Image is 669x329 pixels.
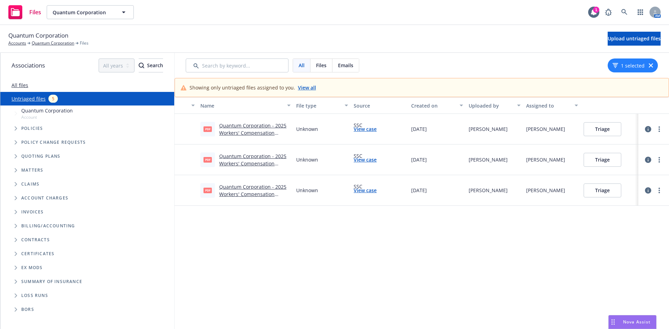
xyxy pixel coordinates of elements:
div: Assigned to [526,102,570,109]
a: Quantum Corporation - 2025 Workers' Compensation POLICYHOLDER NOTICE.pdf [219,122,286,143]
a: Switch app [633,5,647,19]
div: Drag to move [609,315,617,329]
span: Quoting plans [21,154,61,158]
a: more [655,186,663,195]
a: more [655,125,663,133]
span: [DATE] [411,125,427,133]
div: Showing only untriaged files assigned to you. [190,84,316,91]
button: Upload untriaged files [608,32,661,46]
span: Policy change requests [21,140,86,144]
span: Loss Runs [21,293,48,298]
span: Matters [21,168,43,172]
div: File type [296,102,340,109]
div: [PERSON_NAME] [526,156,565,163]
div: [PERSON_NAME] [469,187,508,194]
button: File type [293,97,351,114]
a: Quantum Corporation - 2025 Workers' Compensation Endorsement Eff [DATE].pdf [219,183,286,205]
a: Search [617,5,631,19]
button: Assigned to [523,97,581,114]
div: 1 [593,7,599,13]
a: All files [11,82,28,88]
button: Name [198,97,293,114]
span: [DATE] [411,187,427,194]
span: pdf [203,157,212,162]
div: Name [200,102,283,109]
input: Search by keyword... [186,58,289,72]
a: Files [6,2,44,22]
span: Summary of insurance [21,280,82,284]
span: Upload untriaged files [608,35,661,42]
span: Emails [338,62,353,69]
button: Nova Assist [608,315,656,329]
button: Source [351,97,408,114]
div: [PERSON_NAME] [526,125,565,133]
button: Created on [408,97,466,114]
button: Triage [584,183,621,197]
a: View all [298,84,316,91]
div: Uploaded by [469,102,513,109]
span: Files [80,40,89,46]
button: Triage [584,122,621,136]
span: Quantum Corporation [53,9,113,16]
a: Quantum Corporation - 2025 Workers' Compensation Endorsement Eff [DATE].pdf [219,153,286,174]
span: Associations [11,61,45,70]
span: Files [316,62,326,69]
div: Tree Example [0,105,174,219]
a: Report a Bug [601,5,615,19]
div: [PERSON_NAME] [469,125,508,133]
a: View case [354,125,377,133]
span: Files [29,9,41,15]
a: View case [354,187,377,194]
a: more [655,156,663,164]
div: Search [139,59,163,72]
span: Account [21,114,73,120]
span: Account charges [21,196,68,200]
div: Source [354,102,406,109]
span: pdf [203,126,212,132]
div: 5 [48,95,58,103]
span: All [299,62,305,69]
button: SearchSearch [139,58,163,72]
span: Claims [21,182,39,186]
button: 1 selected [613,62,645,69]
a: Untriaged files [11,95,46,102]
svg: Search [139,63,144,68]
span: Contracts [21,238,50,242]
span: Nova Assist [623,319,651,325]
a: View case [354,156,377,163]
span: Invoices [21,210,44,214]
span: Quantum Corporation [8,31,68,40]
div: [PERSON_NAME] [469,156,508,163]
span: Quantum Corporation [21,107,73,114]
span: pdf [203,188,212,193]
a: Accounts [8,40,26,46]
button: Triage [584,153,621,167]
span: Ex Mods [21,266,43,270]
span: Certificates [21,252,54,256]
button: Uploaded by [466,97,523,114]
span: Policies [21,126,43,131]
div: Folder Tree Example [0,219,174,316]
div: Created on [411,102,455,109]
div: [PERSON_NAME] [526,187,565,194]
span: BORs [21,307,34,312]
span: [DATE] [411,156,427,163]
button: Quantum Corporation [47,5,134,19]
span: Billing/Accounting [21,224,75,228]
a: Quantum Corporation [32,40,74,46]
